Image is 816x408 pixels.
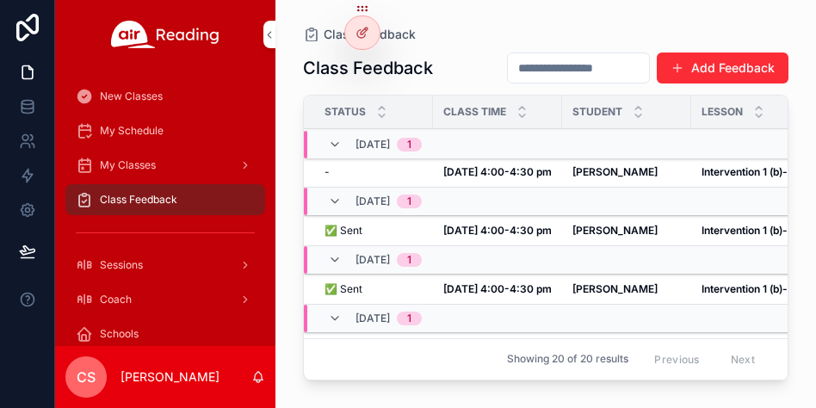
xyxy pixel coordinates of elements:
span: CS [77,367,96,387]
span: Student [572,105,622,119]
strong: [DATE] 4:00-4:30 pm [443,165,552,178]
span: [DATE] [355,312,390,325]
a: My Classes [65,150,265,181]
a: [PERSON_NAME] [572,224,681,238]
button: Add Feedback [657,53,788,83]
strong: [PERSON_NAME] [572,282,658,295]
span: Class Feedback [100,193,177,207]
a: Schools [65,318,265,349]
a: [PERSON_NAME] [572,165,681,179]
a: [DATE] 4:00-4:30 pm [443,282,552,296]
a: Coach [65,284,265,315]
span: ✅ Sent [325,224,362,238]
span: Lesson [702,105,743,119]
a: [DATE] 4:00-4:30 pm [443,224,552,238]
a: - [325,165,423,179]
a: [DATE] 4:00-4:30 pm [443,165,552,179]
a: New Classes [65,81,265,112]
div: 1 [407,253,411,267]
h1: Class Feedback [303,56,433,80]
span: My Schedule [100,124,164,138]
span: Showing 20 of 20 results [507,353,628,367]
span: [DATE] [355,253,390,267]
p: [PERSON_NAME] [121,368,219,386]
span: Coach [100,293,132,306]
strong: [PERSON_NAME] [572,224,658,237]
strong: [DATE] 4:00-4:30 pm [443,224,552,237]
div: 1 [407,312,411,325]
span: Class Feedback [324,26,416,43]
span: ✅ Sent [325,282,362,296]
span: Status [325,105,366,119]
a: My Schedule [65,115,265,146]
div: 1 [407,195,411,208]
span: - [325,165,330,179]
a: Class Feedback [303,26,416,43]
span: New Classes [100,90,163,103]
strong: Intervention 1 (b)-13 [702,165,799,178]
strong: Intervention 1 (b)-11 [702,282,796,295]
a: ✅ Sent [325,282,423,296]
strong: [PERSON_NAME] [572,165,658,178]
a: [PERSON_NAME] [572,282,681,296]
span: My Classes [100,158,156,172]
a: Class Feedback [65,184,265,215]
a: ✅ Sent [325,224,423,238]
div: 1 [407,138,411,151]
a: Sessions [65,250,265,281]
span: Schools [100,327,139,341]
span: Sessions [100,258,143,272]
img: App logo [111,21,219,48]
span: Class Time [443,105,506,119]
span: [DATE] [355,195,390,208]
strong: [DATE] 4:00-4:30 pm [443,282,552,295]
span: [DATE] [355,138,390,151]
div: scrollable content [55,69,275,346]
